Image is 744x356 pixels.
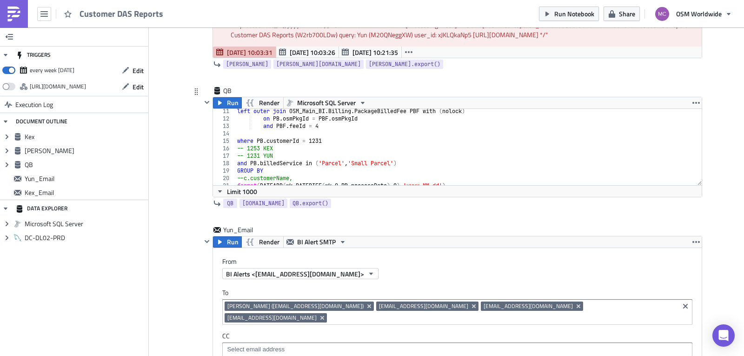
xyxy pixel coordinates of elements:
[222,332,692,340] label: CC
[297,236,336,248] span: BI Alert SMTP
[226,269,364,279] span: BI Alerts <[EMAIL_ADDRESS][DOMAIN_NAME]>
[133,82,144,92] span: Edit
[213,152,235,160] div: 17
[319,313,327,322] button: Remove Tag
[283,97,370,108] button: Microsoft SQL Server
[223,225,260,235] span: Yun_Email
[712,324,735,347] div: Open Intercom Messenger
[117,80,148,94] button: Edit
[619,9,635,19] span: Share
[4,24,465,32] div: {{ utils.html_table([DOMAIN_NAME], border=1, cellspacing=2, cellpadding=2, width='auto', align='l...
[539,7,599,21] button: Run Notebook
[213,115,235,122] div: 12
[213,236,242,248] button: Run
[297,97,356,108] span: Microsoft SQL Server
[213,107,235,115] div: 11
[227,314,317,322] span: [EMAIL_ADDRESS][DOMAIN_NAME]
[25,161,146,169] span: QB
[241,236,284,248] button: Render
[604,7,640,21] button: Share
[16,113,67,130] div: DOCUMENT OUTLINE
[654,6,670,22] img: Avatar
[352,47,398,57] span: [DATE] 10:21:35
[223,199,237,208] a: QB
[30,80,86,94] div: https://pushmetrics.io/api/v1/report/W2rb700LDw/webhook?token=40963d50afc7417f9dcaceeb93ace983
[241,97,284,108] button: Render
[283,236,350,248] button: BI Alert SMTP
[16,47,51,63] div: TRIGGERS
[227,47,272,57] span: [DATE] 10:03:31
[80,8,164,19] span: Customer DAS Reports
[25,175,146,183] span: Yun_Email
[290,199,331,208] a: QB.export()
[470,302,478,311] button: Remove Tag
[25,133,146,141] span: Kex
[290,47,335,57] span: [DATE] 10:03:26
[213,130,235,137] div: 14
[7,7,21,21] img: PushMetrics
[366,60,443,69] a: [PERSON_NAME].export()
[213,122,235,130] div: 13
[554,9,594,19] span: Run Notebook
[213,137,235,145] div: 15
[213,97,242,108] button: Run
[4,7,465,31] body: Rich Text Area. Press ALT-0 for help.
[650,4,737,24] button: OSM Worldwide
[4,32,465,39] div: {{ utils.html_table([DOMAIN_NAME], border=1, cellspacing=2, cellpadding=2, width='auto', align='l...
[680,301,691,312] button: Clear selected items
[575,302,583,311] button: Remove Tag
[213,182,235,189] div: 21
[226,60,268,69] span: [PERSON_NAME]
[4,7,181,16] span: YUNEXPRESS LOGISTICS LIMITED - DAS Report
[201,236,213,247] button: Hide content
[369,60,440,69] span: [PERSON_NAME].export()
[223,86,260,95] span: QB
[227,302,364,310] span: [PERSON_NAME] ([EMAIL_ADDRESS][DOMAIN_NAME])
[223,60,271,69] a: [PERSON_NAME]
[379,302,468,310] span: [EMAIL_ADDRESS][DOMAIN_NAME]
[222,289,692,297] label: To
[276,47,339,58] button: [DATE] 10:03:26
[133,66,144,75] span: Edit
[213,145,235,152] div: 16
[213,47,276,58] button: [DATE] 10:03:31
[117,63,148,78] button: Edit
[15,96,53,113] span: Execution Log
[276,60,361,69] span: [PERSON_NAME][DOMAIN_NAME]
[222,268,379,279] button: BI Alerts <[EMAIL_ADDRESS][DOMAIN_NAME]>
[227,187,257,196] span: Limit 1000
[201,97,213,108] button: Hide content
[25,234,146,242] span: DC-DL02-PRD
[30,63,74,77] div: every week on Tuesday
[213,160,235,167] div: 18
[25,220,146,228] span: Microsoft SQL Server
[16,200,67,217] div: DATA EXPLORER
[213,186,260,197] button: Limit 1000
[339,47,402,58] button: [DATE] 10:21:35
[4,7,465,39] body: Rich Text Area. Press ALT-0 for help.
[292,199,328,208] span: QB.export()
[222,257,702,266] label: From
[213,167,235,175] div: 19
[365,302,374,311] button: Remove Tag
[273,60,364,69] a: [PERSON_NAME][DOMAIN_NAME]
[25,188,146,197] span: Kex_Email
[242,199,285,208] span: [DOMAIN_NAME]
[25,147,146,155] span: [PERSON_NAME]
[239,199,287,208] a: [DOMAIN_NAME]
[213,175,235,182] div: 20
[227,97,239,108] span: Run
[227,236,239,248] span: Run
[4,7,135,16] strong: KEX Express (US) LLC - DAS Report
[227,199,233,208] span: QB
[676,9,722,19] span: OSM Worldwide
[484,302,573,310] span: [EMAIL_ADDRESS][DOMAIN_NAME]
[225,345,689,354] input: Select em ail add ress
[259,236,279,248] span: Render
[259,97,279,108] span: Render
